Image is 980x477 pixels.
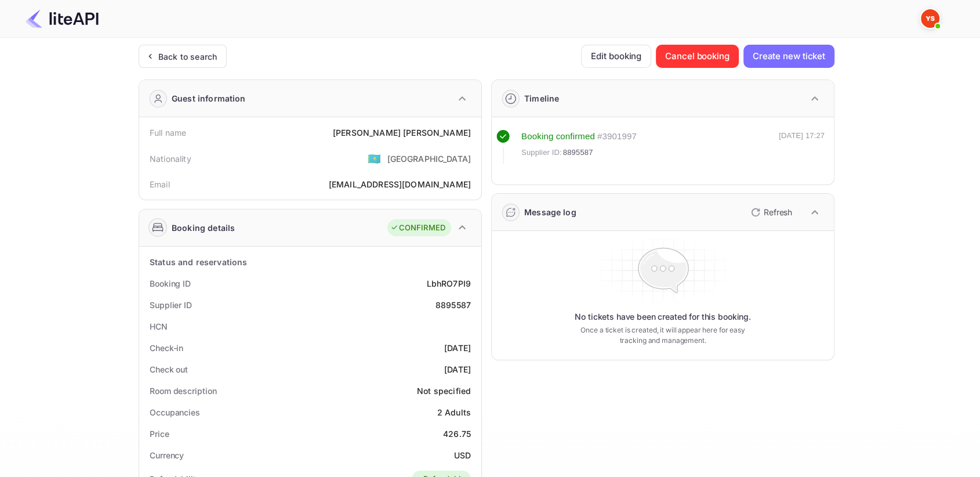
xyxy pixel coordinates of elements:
span: Supplier ID: [521,147,562,158]
div: Not specified [417,385,471,397]
div: CONFIRMED [390,222,445,234]
div: [GEOGRAPHIC_DATA] [387,153,471,165]
div: 8895587 [435,299,471,311]
div: Guest information [172,92,246,104]
div: Message log [524,206,576,218]
div: Booking confirmed [521,130,595,143]
div: Nationality [150,153,191,165]
p: Once a ticket is created, it will appear here for easy tracking and management. [571,325,754,346]
div: Price [150,428,169,440]
span: 8895587 [563,147,593,158]
div: Currency [150,449,184,461]
img: LiteAPI Logo [26,9,99,28]
div: Full name [150,127,186,139]
div: Status and reservations [150,256,247,268]
p: No tickets have been created for this booking. [575,311,751,323]
div: LbhRO7PI9 [427,277,471,290]
div: [DATE] [444,342,471,354]
p: Refresh [764,206,792,218]
div: [PERSON_NAME] [PERSON_NAME] [333,127,471,139]
div: Check out [150,363,188,375]
div: USD [454,449,471,461]
div: Back to search [158,50,217,63]
div: [DATE] [444,363,471,375]
div: 2 Adults [437,406,471,418]
button: Refresh [744,203,797,222]
button: Create new ticket [743,45,834,68]
div: # 3901997 [597,130,637,143]
img: Yandex Support [921,9,939,28]
span: United States [368,148,381,169]
button: Edit booking [581,45,651,68]
div: Booking ID [150,277,191,290]
div: Room description [150,385,216,397]
div: Booking details [172,222,235,234]
button: Cancel booking [656,45,739,68]
div: Timeline [524,92,559,104]
div: Occupancies [150,406,200,418]
div: [DATE] 17:27 [779,130,825,164]
div: Email [150,178,170,190]
div: HCN [150,320,168,333]
div: Check-in [150,342,183,354]
div: 426.75 [443,428,471,440]
div: [EMAIL_ADDRESS][DOMAIN_NAME] [329,178,471,190]
div: Supplier ID [150,299,192,311]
